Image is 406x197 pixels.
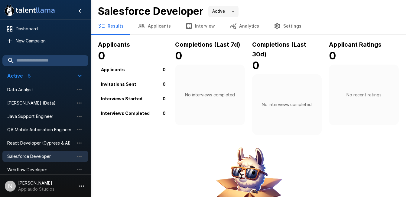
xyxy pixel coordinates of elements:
p: 0 [163,81,166,87]
button: Analytics [222,18,266,35]
p: No interviews completed [185,92,235,98]
p: No interviews completed [262,102,312,108]
b: Completions (Last 30d) [252,41,306,58]
b: 0 [98,49,105,62]
div: Active [208,6,239,17]
button: Interview [178,18,222,35]
b: Salesforce Developer [98,5,203,17]
b: Applicants [98,41,130,48]
b: 0 [175,49,182,62]
p: 0 [163,66,166,72]
button: Settings [266,18,309,35]
button: Results [91,18,131,35]
p: 0 [163,95,166,102]
p: 0 [163,110,166,116]
button: Applicants [131,18,178,35]
b: 0 [329,49,336,62]
b: Applicant Ratings [329,41,382,48]
b: 0 [252,59,259,72]
b: Completions (Last 7d) [175,41,240,48]
p: No recent ratings [346,92,382,98]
